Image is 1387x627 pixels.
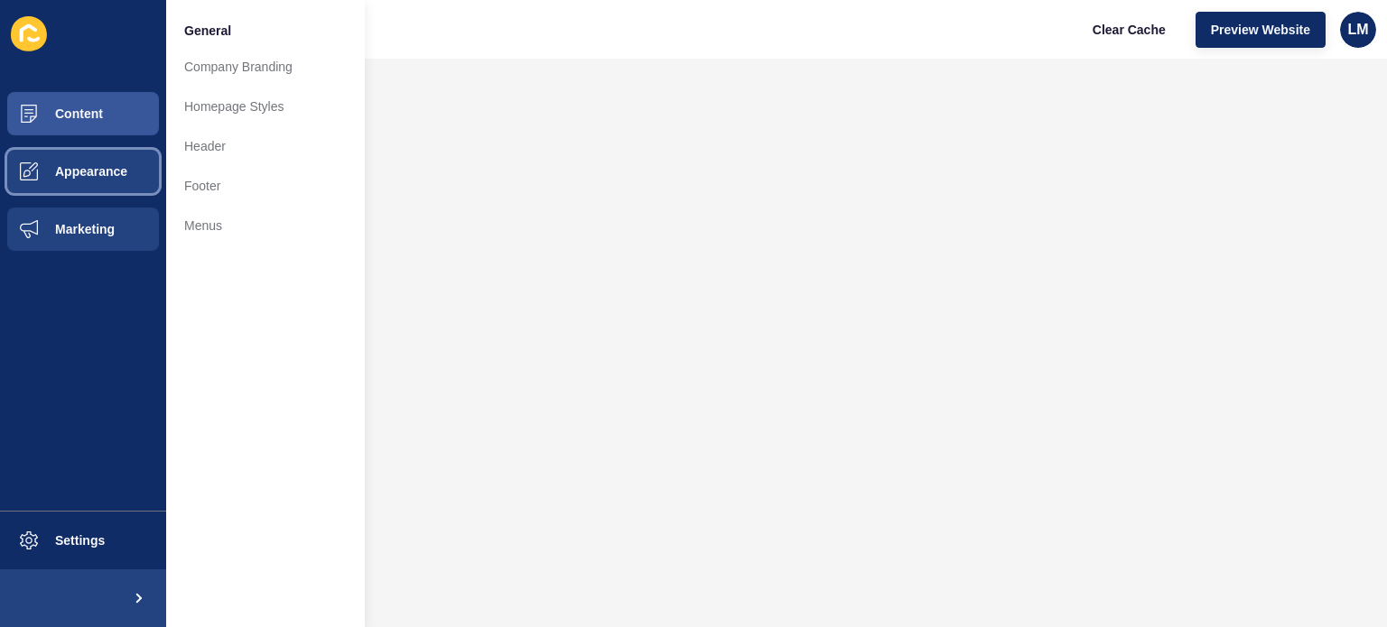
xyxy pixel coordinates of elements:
button: Clear Cache [1077,12,1181,48]
span: General [184,22,231,40]
button: Preview Website [1196,12,1326,48]
span: LM [1347,21,1368,39]
a: Homepage Styles [166,87,365,126]
span: Preview Website [1211,21,1310,39]
a: Header [166,126,365,166]
a: Company Branding [166,47,365,87]
a: Menus [166,206,365,245]
span: Clear Cache [1093,21,1166,39]
a: Footer [166,166,365,206]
